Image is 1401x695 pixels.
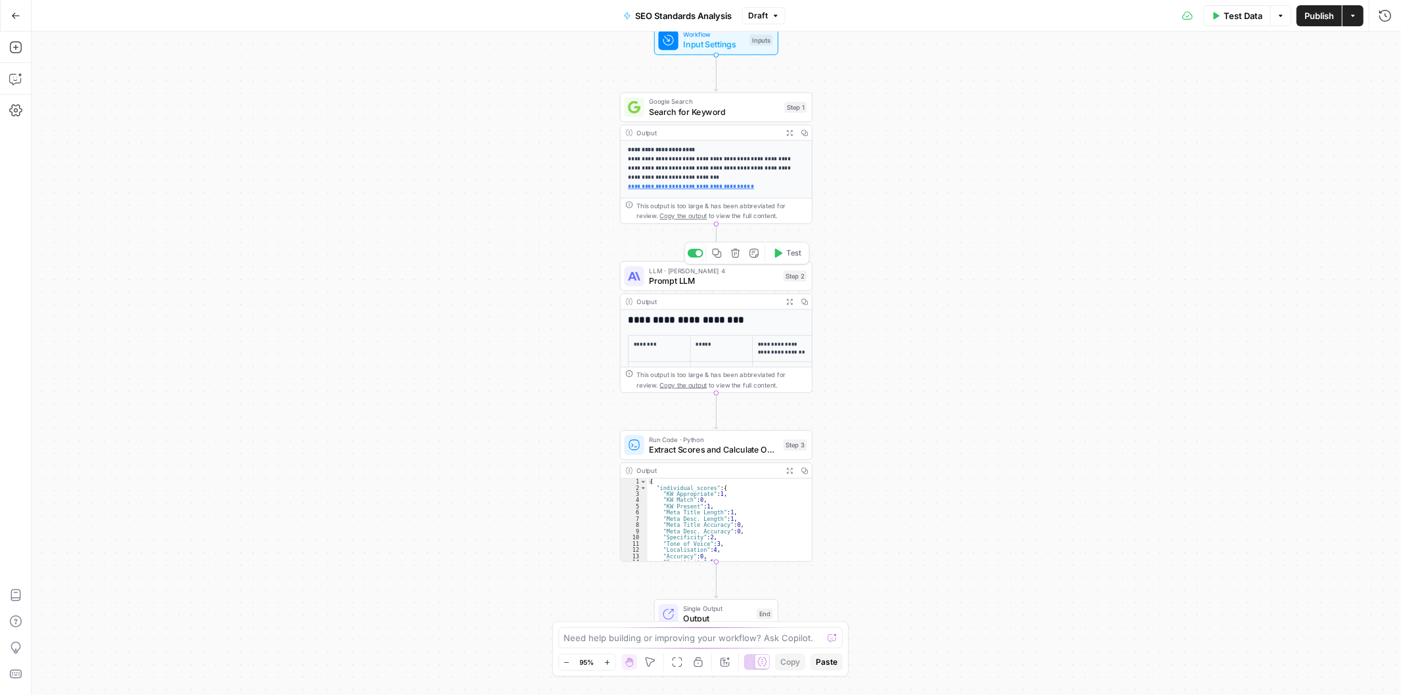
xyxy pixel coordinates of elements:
div: 1 [621,479,648,485]
div: 4 [621,497,648,503]
span: Test [786,248,801,259]
div: 8 [621,522,648,528]
div: Inputs [750,35,773,46]
button: Publish [1297,5,1342,26]
g: Edge from step_1 to step_2 [715,224,719,260]
div: 14 [621,560,648,566]
span: Publish [1304,9,1334,22]
span: SEO Standards Analysis [635,9,732,22]
span: Draft [748,10,768,22]
button: Test [768,245,807,261]
div: 13 [621,553,648,559]
div: Output [636,297,778,307]
span: Paste [816,656,837,668]
span: Copy [780,656,800,668]
div: Single OutputOutputEnd [620,599,812,629]
div: Step 1 [785,102,807,113]
g: Edge from step_3 to end [715,562,719,598]
span: LLM · [PERSON_NAME] 4 [649,265,778,275]
span: Search for Keyword [649,105,780,118]
div: 3 [621,491,648,497]
div: Output [636,466,778,476]
div: Step 3 [784,439,807,451]
span: Toggle code folding, rows 2 through 15 [640,485,646,491]
button: Copy [775,654,805,671]
span: Copy the output [659,212,707,219]
span: Copy the output [659,381,707,388]
span: Prompt LLM [649,275,778,287]
span: Toggle code folding, rows 1 through 24 [640,479,646,485]
span: Run Code · Python [649,435,778,445]
div: 9 [621,528,648,534]
span: Output [683,612,751,625]
div: This output is too large & has been abbreviated for review. to view the full content. [636,201,807,221]
div: WorkflowInput SettingsInputs [620,25,812,55]
div: 6 [621,510,648,516]
g: Edge from step_2 to step_3 [715,393,719,429]
div: End [757,608,773,619]
span: Input Settings [683,38,745,51]
span: Single Output [683,604,751,614]
div: 12 [621,547,648,553]
span: 95% [580,657,594,667]
button: Test Data [1203,5,1270,26]
span: Workflow [683,30,745,39]
div: Run Code · PythonExtract Scores and Calculate Overall RatingStep 3Output{ "individual_scores":{ "... [620,430,812,562]
div: 7 [621,516,648,522]
span: Test Data [1224,9,1262,22]
g: Edge from start to step_1 [715,55,719,91]
div: 11 [621,541,648,547]
div: Output [636,127,778,137]
div: 10 [621,535,648,541]
button: Draft [742,7,786,24]
div: Step 2 [784,271,807,282]
div: 5 [621,503,648,509]
button: Paste [811,654,843,671]
div: 2 [621,485,648,491]
span: Google Search [649,97,780,106]
div: This output is too large & has been abbreviated for review. to view the full content. [636,370,807,390]
button: SEO Standards Analysis [615,5,740,26]
span: Extract Scores and Calculate Overall Rating [649,443,778,456]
